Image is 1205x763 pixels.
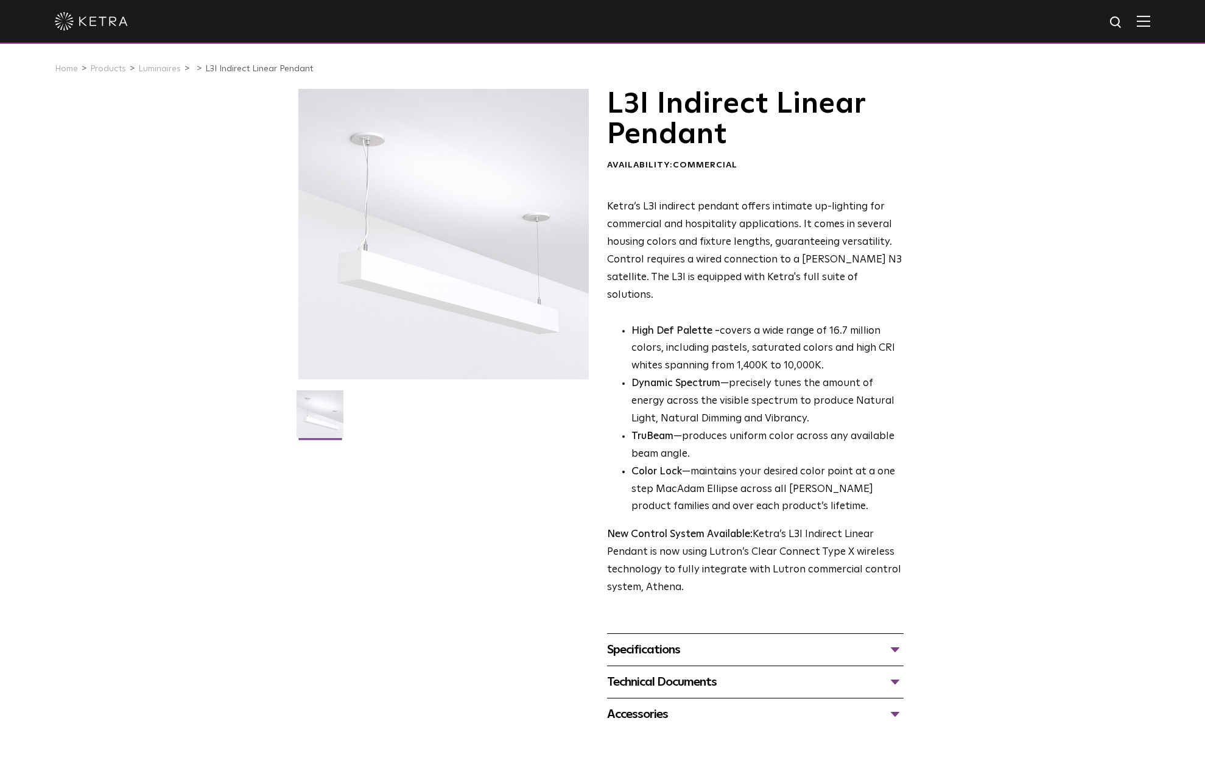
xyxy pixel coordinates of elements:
li: —precisely tunes the amount of energy across the visible spectrum to produce Natural Light, Natur... [631,375,904,428]
a: Luminaires [138,65,181,73]
img: Hamburger%20Nav.svg [1137,15,1150,27]
strong: Dynamic Spectrum [631,378,720,389]
strong: New Control System Available: [607,529,753,540]
li: —maintains your desired color point at a one step MacAdam Ellipse across all [PERSON_NAME] produc... [631,463,904,516]
img: search icon [1109,15,1124,30]
span: Commercial [673,161,737,169]
img: L3I-Linear-2021-Web-Square [297,390,343,446]
img: ketra-logo-2019-white [55,12,128,30]
strong: TruBeam [631,431,673,441]
strong: High Def Palette - [631,326,720,336]
div: Availability: [607,160,904,172]
a: Home [55,65,78,73]
p: Ketra’s L3I Indirect Linear Pendant is now using Lutron’s Clear Connect Type X wireless technolog... [607,526,904,597]
a: L3I Indirect Linear Pendant [205,65,313,73]
div: Technical Documents [607,672,904,692]
a: Products [90,65,126,73]
h1: L3I Indirect Linear Pendant [607,89,904,150]
strong: Color Lock [631,466,682,477]
div: Specifications [607,640,904,659]
p: covers a wide range of 16.7 million colors, including pastels, saturated colors and high CRI whit... [631,323,904,376]
div: Accessories [607,705,904,724]
li: —produces uniform color across any available beam angle. [631,428,904,463]
p: Ketra’s L3I indirect pendant offers intimate up-lighting for commercial and hospitality applicati... [607,199,904,304]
